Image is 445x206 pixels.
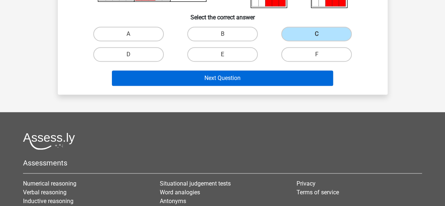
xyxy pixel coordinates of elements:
label: F [281,47,352,62]
label: A [93,27,164,41]
h6: Select the correct answer [69,8,376,21]
a: Terms of service [296,189,339,196]
label: C [281,27,352,41]
button: Next Question [112,70,333,86]
a: Privacy [296,180,315,187]
a: Verbal reasoning [23,189,67,196]
label: B [187,27,258,41]
label: D [93,47,164,62]
img: Assessly logo [23,133,75,150]
a: Word analogies [160,189,200,196]
a: Inductive reasoning [23,198,73,205]
a: Antonyms [160,198,186,205]
a: Situational judgement tests [160,180,231,187]
a: Numerical reasoning [23,180,76,187]
label: E [187,47,258,62]
h5: Assessments [23,159,422,167]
